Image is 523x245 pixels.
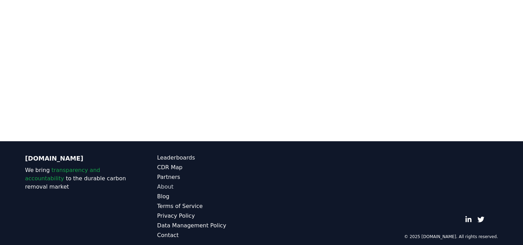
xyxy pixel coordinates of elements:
a: Blog [157,192,262,201]
a: CDR Map [157,163,262,172]
a: About [157,183,262,191]
a: Partners [157,173,262,181]
a: Leaderboards [157,154,262,162]
span: transparency and accountability [25,167,100,182]
p: We bring to the durable carbon removal market [25,166,130,191]
a: Twitter [477,216,484,223]
a: Contact [157,231,262,239]
a: Terms of Service [157,202,262,210]
a: Data Management Policy [157,221,262,230]
p: [DOMAIN_NAME] [25,154,130,163]
a: LinkedIn [465,216,472,223]
a: Privacy Policy [157,212,262,220]
p: © 2025 [DOMAIN_NAME]. All rights reserved. [404,234,498,239]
